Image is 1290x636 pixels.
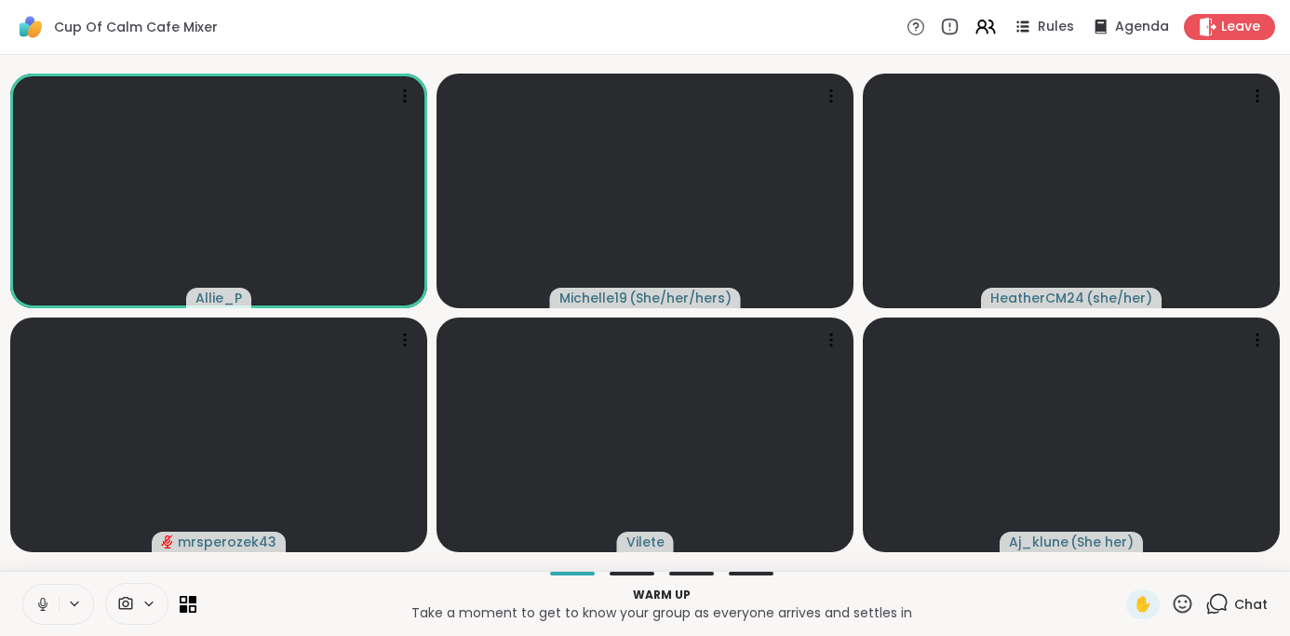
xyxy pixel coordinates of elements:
span: Cup Of Calm Cafe Mixer [54,18,218,36]
span: Vilete [626,533,665,551]
span: Michelle19 [559,289,627,307]
span: Rules [1038,18,1074,36]
span: Agenda [1115,18,1169,36]
span: Aj_klune [1009,533,1068,551]
span: Leave [1221,18,1260,36]
span: ( She/her/hers ) [629,289,732,307]
span: HeatherCM24 [990,289,1084,307]
img: ShareWell Logomark [15,11,47,43]
span: Allie_P [195,289,242,307]
p: Warm up [208,587,1115,603]
span: ( She her ) [1070,533,1134,551]
span: mrsperozek43 [178,533,276,551]
span: ( she/her ) [1086,289,1152,307]
span: ✋ [1134,593,1152,616]
p: Take a moment to get to know your group as everyone arrives and settles in [208,603,1115,622]
span: Chat [1234,595,1268,614]
span: audio-muted [161,535,174,548]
